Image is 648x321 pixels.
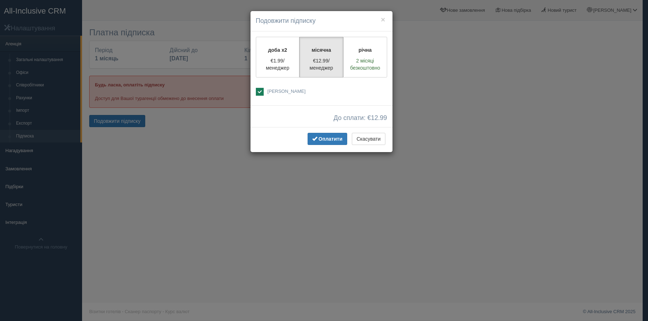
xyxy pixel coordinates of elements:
p: річна [348,46,383,54]
h4: Подовжити підписку [256,16,387,26]
p: €12.99/менеджер [304,57,339,71]
p: доба x2 [260,46,295,54]
span: До сплати: € [334,115,387,122]
span: Оплатити [319,136,343,142]
span: [PERSON_NAME] [267,89,305,94]
p: місячна [304,46,339,54]
p: 2 місяці безкоштовно [348,57,383,71]
button: Оплатити [308,133,347,145]
button: × [381,16,385,23]
button: Скасувати [352,133,385,145]
p: €1.99/менеджер [260,57,295,71]
span: 12.99 [371,114,387,121]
